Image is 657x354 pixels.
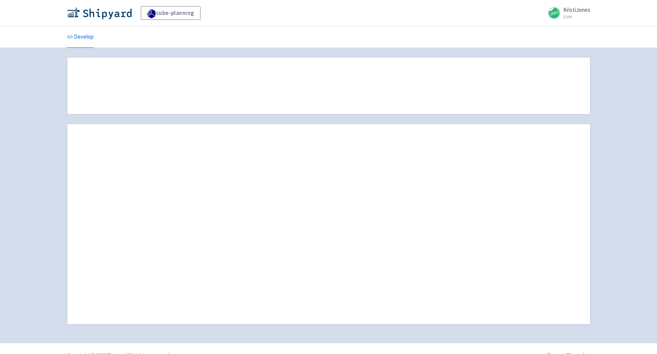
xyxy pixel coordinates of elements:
[67,7,132,19] img: Shipyard logo
[141,6,201,20] a: cube-planning
[543,7,590,19] a: KristiJones User
[67,26,94,48] a: Develop
[563,6,590,13] span: KristiJones
[563,14,590,19] small: User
